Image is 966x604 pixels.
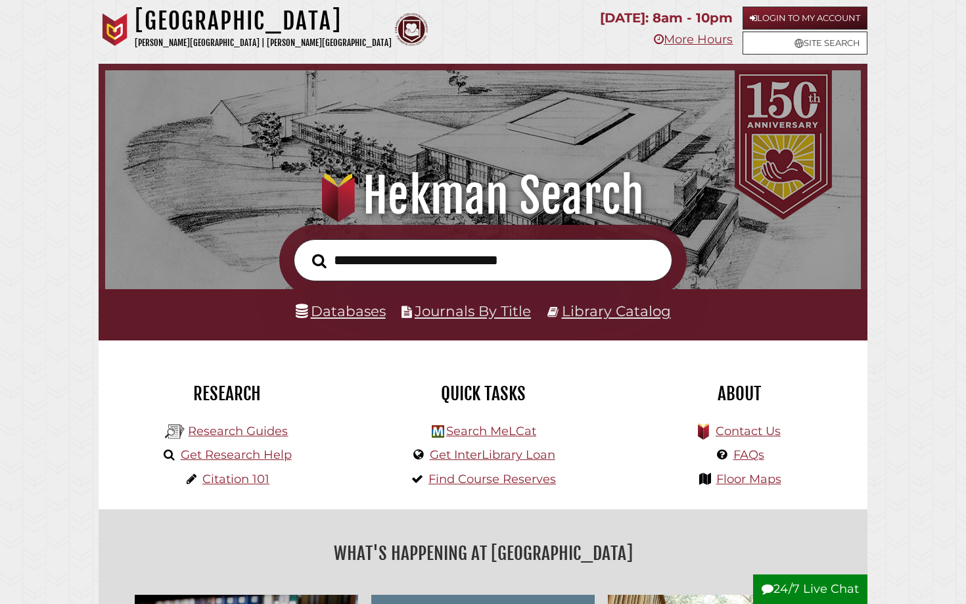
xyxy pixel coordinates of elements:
a: Get InterLibrary Loan [430,448,555,462]
h2: Research [108,383,345,405]
h2: About [621,383,858,405]
a: Contact Us [716,424,781,438]
a: Search MeLCat [446,424,536,438]
a: Research Guides [188,424,288,438]
p: [DATE]: 8am - 10pm [600,7,733,30]
img: Calvin Theological Seminary [395,13,428,46]
a: Get Research Help [181,448,292,462]
a: Library Catalog [562,302,671,319]
h2: Quick Tasks [365,383,601,405]
a: Databases [296,302,386,319]
a: Find Course Reserves [428,472,556,486]
a: FAQs [733,448,764,462]
h1: Hekman Search [120,167,846,225]
i: Search [312,253,327,269]
img: Hekman Library Logo [432,425,444,438]
p: [PERSON_NAME][GEOGRAPHIC_DATA] | [PERSON_NAME][GEOGRAPHIC_DATA] [135,35,392,51]
a: Citation 101 [202,472,269,486]
img: Calvin University [99,13,131,46]
a: Floor Maps [716,472,781,486]
a: Site Search [743,32,867,55]
img: Hekman Library Logo [165,422,185,442]
a: Journals By Title [415,302,531,319]
button: Search [306,250,333,272]
h2: What's Happening at [GEOGRAPHIC_DATA] [108,538,858,569]
h1: [GEOGRAPHIC_DATA] [135,7,392,35]
a: Login to My Account [743,7,867,30]
a: More Hours [654,32,733,47]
